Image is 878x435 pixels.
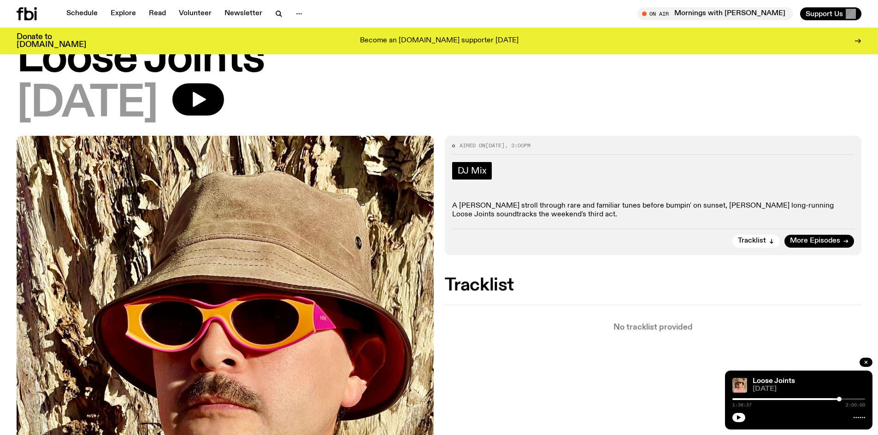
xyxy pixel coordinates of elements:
span: [DATE] [17,83,158,125]
a: Schedule [61,7,103,20]
h2: Tracklist [445,277,862,294]
span: [DATE] [753,386,865,393]
img: Tyson stands in front of a paperbark tree wearing orange sunglasses, a suede bucket hat and a pin... [732,378,747,393]
a: Loose Joints [753,377,795,385]
h3: Donate to [DOMAIN_NAME] [17,33,86,49]
a: More Episodes [784,235,854,248]
span: , 3:00pm [505,142,530,149]
span: 1:36:37 [732,403,752,407]
span: 2:00:00 [846,403,865,407]
span: Tracklist [738,238,766,244]
a: Read [143,7,171,20]
span: DJ Mix [458,166,487,176]
button: Support Us [800,7,861,20]
h1: Loose Joints [17,38,861,80]
a: DJ Mix [452,162,492,180]
span: Aired on [460,142,485,149]
p: No tracklist provided [445,324,862,331]
span: Support Us [806,10,843,18]
button: On AirMornings with [PERSON_NAME] [637,7,793,20]
a: Explore [105,7,141,20]
p: Become an [DOMAIN_NAME] supporter [DATE] [360,37,519,45]
a: Newsletter [219,7,268,20]
span: More Episodes [790,238,840,244]
a: Volunteer [173,7,217,20]
p: A [PERSON_NAME] stroll through rare and familiar tunes before bumpin' on sunset, [PERSON_NAME] lo... [452,202,854,219]
span: [DATE] [485,142,505,149]
button: Tracklist [732,235,780,248]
